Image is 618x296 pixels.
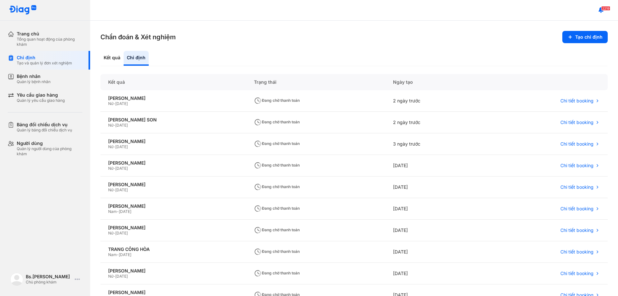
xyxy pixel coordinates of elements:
div: 3 ngày trước [385,133,482,155]
span: [DATE] [119,209,131,214]
span: Nữ [108,101,113,106]
div: [DATE] [385,241,482,263]
span: Đang chờ thanh toán [254,249,300,254]
div: Chủ phòng khám [26,280,72,285]
span: Đang chờ thanh toán [254,227,300,232]
div: Chỉ định [17,55,72,61]
div: Người dùng [17,140,82,146]
span: Nam [108,209,117,214]
div: Tạo và quản lý đơn xét nghiệm [17,61,72,66]
h3: Chẩn đoán & Xét nghiệm [100,33,176,42]
span: - [113,274,115,279]
div: Bảng đối chiếu dịch vụ [17,122,72,128]
span: - [113,231,115,235]
span: Nữ [108,123,113,128]
span: 2219 [601,6,610,11]
span: [DATE] [115,231,128,235]
span: Đang chờ thanh toán [254,98,300,103]
img: logo [10,273,23,286]
div: Bs.[PERSON_NAME] [26,274,72,280]
div: [PERSON_NAME] [108,160,239,166]
div: Trang chủ [17,31,82,37]
span: - [117,252,119,257]
span: [DATE] [115,187,128,192]
span: Nữ [108,144,113,149]
span: Nam [108,252,117,257]
div: 2 ngày trước [385,112,482,133]
div: Quản lý yêu cầu giao hàng [17,98,65,103]
span: Chi tiết booking [560,227,594,233]
div: [DATE] [385,198,482,220]
span: Chi tiết booking [560,184,594,190]
span: [DATE] [115,144,128,149]
span: - [113,166,115,171]
span: - [113,101,115,106]
div: [PERSON_NAME] [108,225,239,231]
div: Yêu cầu giao hàng [17,92,65,98]
div: [PERSON_NAME] [108,182,239,187]
div: [PERSON_NAME] [108,268,239,274]
span: Chi tiết booking [560,271,594,276]
span: Chi tiết booking [560,163,594,168]
span: Chi tiết booking [560,141,594,147]
div: Bệnh nhân [17,73,51,79]
div: [DATE] [385,177,482,198]
span: Đang chờ thanh toán [254,163,300,167]
div: Ngày tạo [385,74,482,90]
div: 2 ngày trước [385,90,482,112]
div: Quản lý bảng đối chiếu dịch vụ [17,128,72,133]
span: Nữ [108,187,113,192]
div: TRANG CÔNG HÒA [108,246,239,252]
div: [PERSON_NAME] [108,203,239,209]
div: [DATE] [385,220,482,241]
span: [DATE] [115,166,128,171]
div: Quản lý người dùng của phòng khám [17,146,82,157]
span: Nữ [108,274,113,279]
span: Nữ [108,166,113,171]
span: Nữ [108,231,113,235]
div: [DATE] [385,263,482,284]
span: - [117,209,119,214]
div: Quản lý bệnh nhân [17,79,51,84]
span: [DATE] [115,274,128,279]
span: Đang chờ thanh toán [254,184,300,189]
div: Tổng quan hoạt động của phòng khám [17,37,82,47]
span: Đang chờ thanh toán [254,141,300,146]
div: [PERSON_NAME] [108,138,239,144]
span: [DATE] [115,101,128,106]
div: [DATE] [385,155,482,177]
span: Chi tiết booking [560,206,594,212]
div: Kết quả [100,51,124,66]
span: - [113,123,115,128]
div: Chỉ định [124,51,149,66]
span: Đang chờ thanh toán [254,119,300,124]
span: Đang chờ thanh toán [254,271,300,275]
div: [PERSON_NAME] SON [108,117,239,123]
span: - [113,144,115,149]
span: Chi tiết booking [560,98,594,104]
div: [PERSON_NAME] [108,290,239,295]
div: Trạng thái [246,74,385,90]
span: Chi tiết booking [560,119,594,125]
span: [DATE] [119,252,131,257]
span: Chi tiết booking [560,249,594,255]
button: Tạo chỉ định [562,31,608,43]
span: Đang chờ thanh toán [254,206,300,211]
span: [DATE] [115,123,128,128]
div: Kết quả [100,74,246,90]
div: [PERSON_NAME] [108,95,239,101]
img: logo [9,5,37,15]
span: - [113,187,115,192]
